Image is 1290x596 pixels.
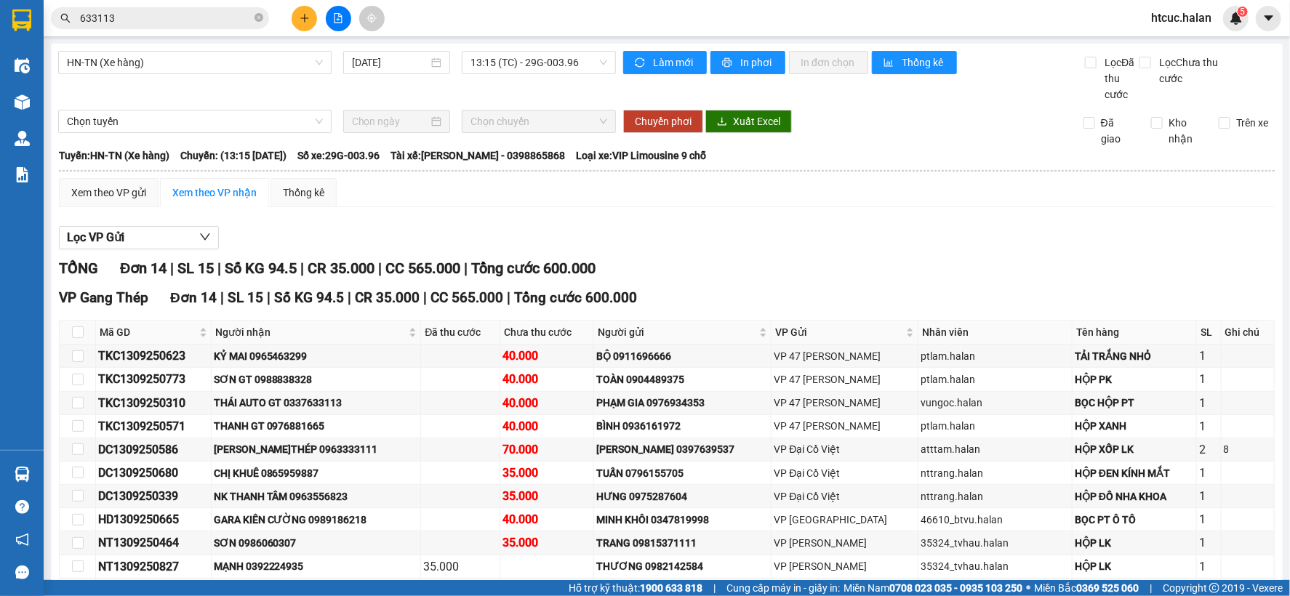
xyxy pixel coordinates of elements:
input: 13/09/2025 [352,55,428,71]
img: warehouse-icon [15,58,30,73]
span: Số xe: 29G-003.96 [297,148,380,164]
span: | [217,259,221,277]
span: Làm mới [653,55,695,71]
span: Thống kê [902,55,945,71]
span: close-circle [255,13,263,22]
span: HN-TN (Xe hàng) [67,52,323,73]
span: Loại xe: VIP Limousine 9 chỗ [576,148,706,164]
img: icon-new-feature [1230,12,1243,25]
div: TKC1309250623 [98,347,209,365]
th: Nhân viên [918,321,1073,345]
td: VP Đại Cồ Việt [772,438,918,462]
div: [PERSON_NAME] 0397639537 [596,441,769,457]
span: | [300,259,304,277]
li: 271 - [PERSON_NAME] - [GEOGRAPHIC_DATA] - [GEOGRAPHIC_DATA] [136,36,608,54]
span: Chọn tuyến [67,110,323,132]
span: | [378,259,382,277]
div: 1 [1199,510,1218,528]
span: 13:15 (TC) - 29G-003.96 [470,52,607,73]
td: DC1309250586 [96,438,212,462]
div: 1 [1199,464,1218,482]
span: SL 15 [177,259,214,277]
div: SƠN GT 0988838328 [214,371,419,387]
span: Mã GD [100,324,196,340]
div: ptlam.halan [921,348,1070,364]
span: | [713,580,716,596]
div: 40.000 [502,347,591,365]
div: SƠN 0986060307 [214,535,419,551]
div: 35.000 [502,533,591,552]
span: SL 15 [228,289,263,306]
button: plus [292,6,317,31]
span: 5 [1240,7,1245,17]
div: MẠNH 0392224935 [214,558,419,574]
td: VP 47 Trần Khát Chân [772,392,918,415]
input: Tìm tên, số ĐT hoặc mã đơn [80,10,252,26]
div: VP [PERSON_NAME] [774,535,916,551]
span: Xuất Excel [733,113,780,129]
span: Tổng cước 600.000 [471,259,596,277]
div: 40.000 [502,510,591,528]
div: HỘP XỐP LK [1075,441,1194,457]
span: | [220,289,224,306]
th: Đã thu cước [421,321,500,345]
img: logo-vxr [12,9,31,31]
div: TRANG 09815371111 [596,535,769,551]
td: VP Nguyễn Trãi [772,531,918,555]
sup: 5 [1238,7,1248,17]
td: TKC1309250623 [96,345,212,368]
div: 1 [1199,394,1218,412]
span: Số KG 94.5 [225,259,297,277]
strong: 0369 525 060 [1076,582,1139,594]
div: 35.000 [502,464,591,482]
th: Tên hàng [1073,321,1197,345]
th: Ghi chú [1222,321,1275,345]
div: VP [PERSON_NAME] [774,558,916,574]
td: TKC1309250571 [96,415,212,438]
span: | [170,259,174,277]
td: VP 47 Trần Khát Chân [772,415,918,438]
span: notification [15,533,29,547]
span: question-circle [15,500,29,514]
div: VP Đại Cồ Việt [774,441,916,457]
td: TKC1309250310 [96,392,212,415]
span: Đã giao [1095,115,1140,147]
span: search [60,13,71,23]
div: HỘP LK [1075,535,1194,551]
span: | [507,289,510,306]
div: TKC1309250773 [98,370,209,388]
div: HỘP LK [1075,558,1194,574]
div: CHỊ KHUÊ 0865959887 [214,465,419,481]
img: warehouse-icon [15,131,30,146]
span: VP Gửi [775,324,903,340]
span: | [267,289,271,306]
div: Thống kê [283,185,324,201]
span: CR 35.000 [308,259,374,277]
div: 40.000 [502,394,591,412]
div: 46610_btvu.halan [921,512,1070,528]
div: TẢI TRẮNG NHỎ [1075,348,1194,364]
div: HỘP ĐỒ NHA KHOA [1075,488,1194,504]
span: Hỗ trợ kỹ thuật: [569,580,702,596]
span: down [199,231,211,243]
div: 2 [1199,440,1218,459]
span: caret-down [1262,12,1275,25]
span: CC 565.000 [430,289,503,306]
div: DC1309250586 [98,440,209,459]
span: Chuyến: (13:15 [DATE]) [180,148,287,164]
td: VP 47 Trần Khát Chân [772,368,918,391]
span: htcuc.halan [1139,9,1223,27]
div: NK THANH TÂM 0963556823 [214,488,419,504]
div: MINH KHÔI 0347819998 [596,512,769,528]
span: Chọn chuyến [470,110,607,132]
div: TKC1309250571 [98,417,209,435]
span: Trên xe [1230,115,1274,131]
span: copyright [1209,583,1219,593]
div: [PERSON_NAME]THÉP 0963333111 [214,441,419,457]
span: message [15,565,29,579]
span: CR 35.000 [355,289,420,306]
span: Tài xế: [PERSON_NAME] - 0398865868 [390,148,565,164]
span: VP Gang Thép [59,289,148,306]
td: TKC1309250773 [96,368,212,391]
div: PHẠM GIA 0976934353 [596,395,769,411]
